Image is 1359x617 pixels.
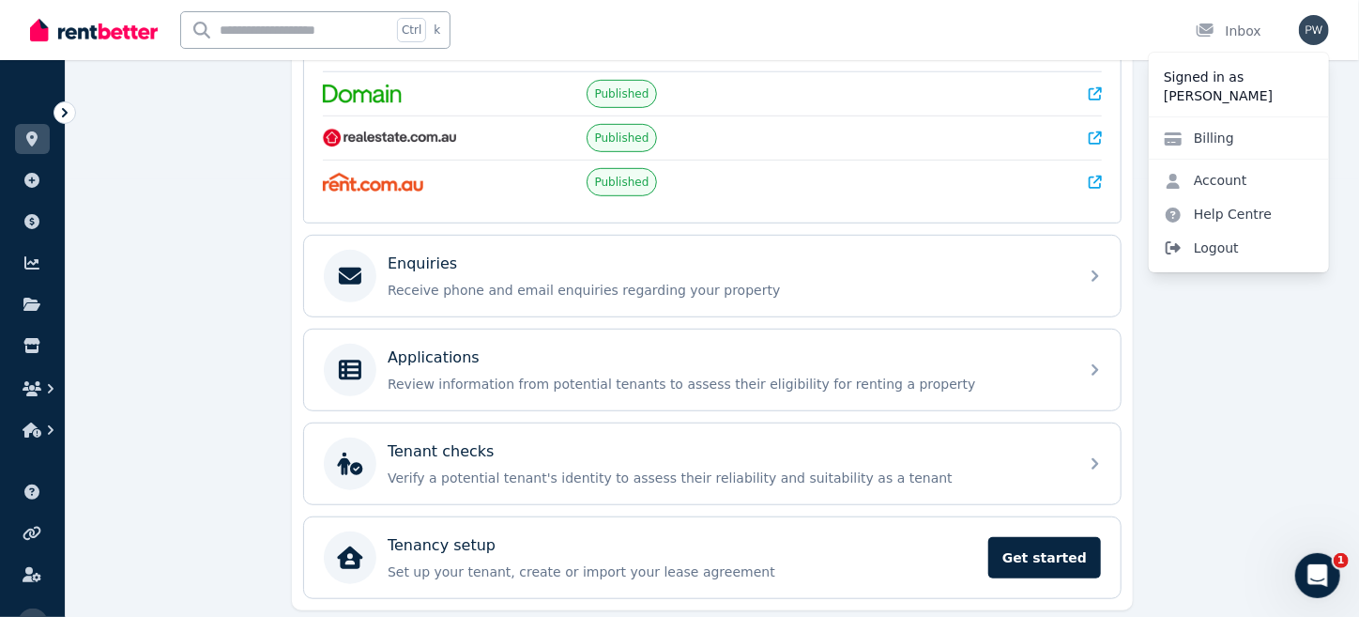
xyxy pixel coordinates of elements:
[595,86,649,101] span: Published
[595,175,649,190] span: Published
[1149,197,1287,231] a: Help Centre
[30,16,158,44] img: RentBetter
[1164,86,1314,105] p: [PERSON_NAME]
[434,23,440,38] span: k
[304,236,1121,316] a: EnquiriesReceive phone and email enquiries regarding your property
[1164,68,1314,86] p: Signed in as
[1295,553,1340,598] iframe: Intercom live chat
[988,537,1101,578] span: Get started
[1299,15,1329,45] img: Paul Williams
[304,517,1121,598] a: Tenancy setupSet up your tenant, create or import your lease agreementGet started
[1149,163,1262,197] a: Account
[388,469,1067,487] p: Verify a potential tenant's identity to assess their reliability and suitability as a tenant
[1149,121,1249,155] a: Billing
[323,173,423,192] img: Rent.com.au
[595,131,649,146] span: Published
[388,347,480,369] p: Applications
[388,253,457,275] p: Enquiries
[388,281,1067,300] p: Receive phone and email enquiries regarding your property
[1196,22,1261,40] div: Inbox
[1334,553,1349,568] span: 1
[388,563,977,581] p: Set up your tenant, create or import your lease agreement
[304,330,1121,410] a: ApplicationsReview information from potential tenants to assess their eligibility for renting a p...
[323,85,402,103] img: Domain.com.au
[304,424,1121,504] a: Tenant checksVerify a potential tenant's identity to assess their reliability and suitability as ...
[388,440,495,463] p: Tenant checks
[1149,231,1329,265] span: Logout
[388,375,1067,393] p: Review information from potential tenants to assess their eligibility for renting a property
[397,18,426,42] span: Ctrl
[388,534,496,557] p: Tenancy setup
[323,129,457,147] img: RealEstate.com.au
